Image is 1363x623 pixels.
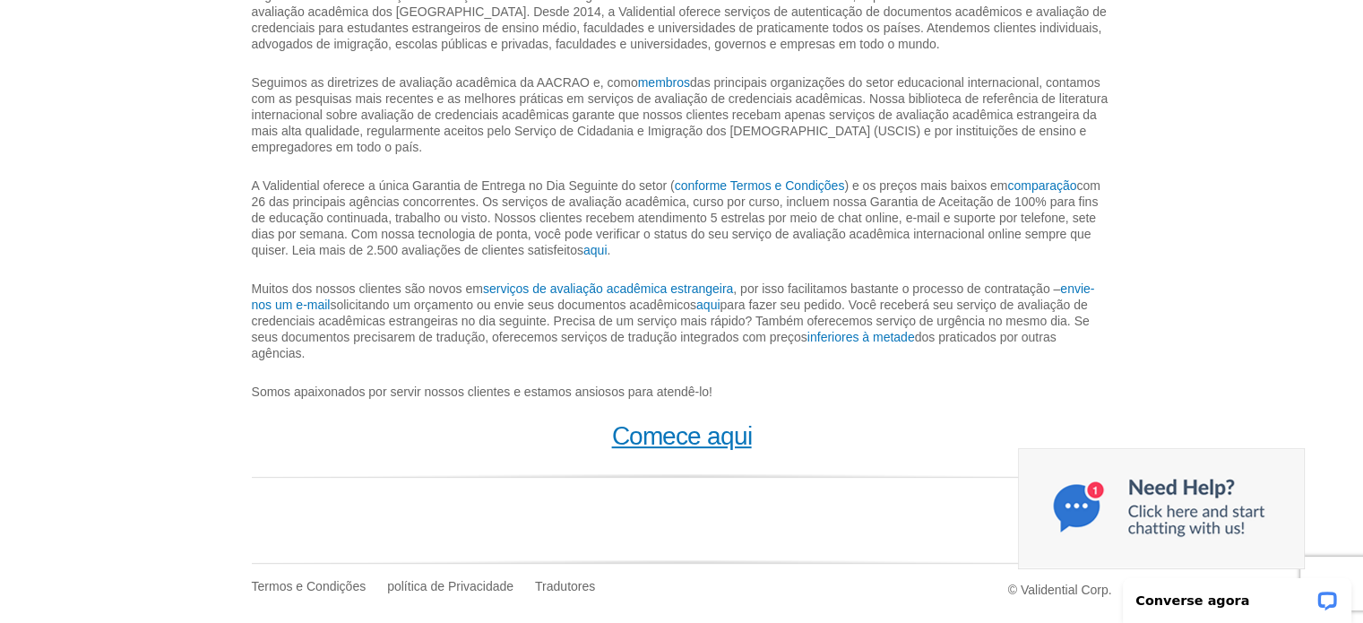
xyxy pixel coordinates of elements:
font: ) e os preços mais baixos em [844,178,1007,193]
font: A Validential oferece a única Garantia de Entrega no Dia Seguinte do setor ( [252,178,675,193]
font: com 26 das principais agências concorrentes. Os serviços de avaliação acadêmica, curso por curso,... [252,178,1100,257]
a: política de Privacidade [387,579,513,593]
font: . [607,243,610,257]
font: solicitando um orçamento ou envie seus documentos acadêmicos [330,298,696,312]
font: das principais organizações do setor educacional internacional, contamos com as pesquisas mais re... [252,75,1109,154]
a: conforme Termos e Condições [675,178,845,193]
a: Tradutores [535,579,595,593]
a: serviços de avaliação acadêmica estrangeira [483,281,733,296]
a: comparação [1007,178,1076,193]
img: Chat now [1018,448,1305,569]
a: aqui [696,298,720,312]
a: inferiores à metade [807,330,915,344]
iframe: Widget de bate-papo LiveChat [1111,567,1363,623]
font: © Validential Corp. [1008,583,1112,597]
font: Seguimos as diretrizes de avaliação acadêmica da AACRAO e, como [252,75,638,90]
font: , por isso facilitamos bastante o processo de contratação – [733,281,1060,296]
a: membros [638,75,690,90]
font: para fazer seu pedido. Você receberá seu serviço de avaliação de credenciais acadêmicas estrangei... [252,298,1090,344]
font: Muitos dos nossos clientes são novos em [252,281,483,296]
font: Somos apaixonados por servir nossos clientes e estamos ansiosos para atendê-lo! [252,385,712,399]
a: Termos e Condições [252,579,367,593]
a: aqui [583,243,607,257]
a: Comece aqui [612,422,752,450]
